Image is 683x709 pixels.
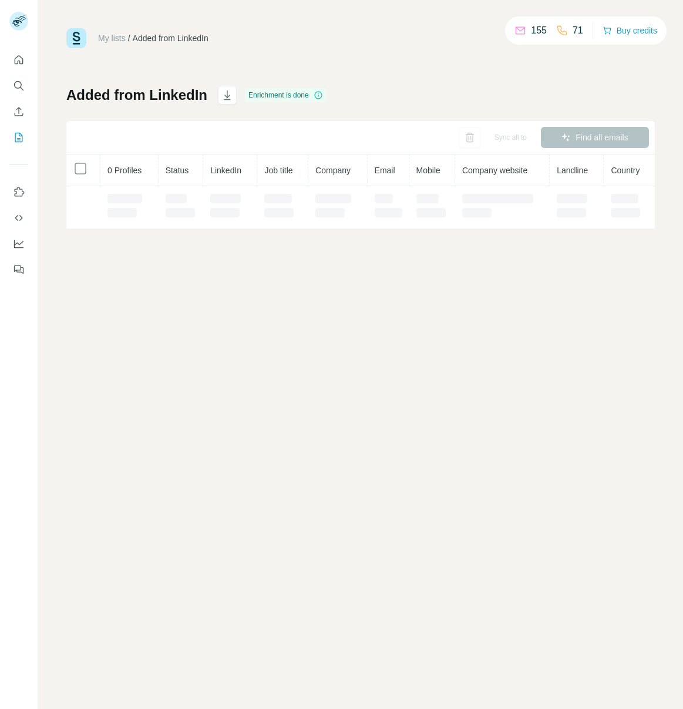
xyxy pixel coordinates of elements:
span: Country [611,166,640,175]
span: Email [375,166,395,175]
span: LinkedIn [210,166,241,175]
span: Mobile [416,166,440,175]
span: 0 Profiles [107,166,142,175]
span: Job title [264,166,292,175]
span: Landline [557,166,588,175]
span: Status [166,166,189,175]
span: Company website [462,166,527,175]
span: Company [315,166,351,175]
